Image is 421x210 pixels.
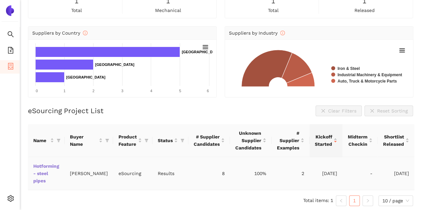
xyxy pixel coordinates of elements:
li: Total items: 1 [303,195,333,206]
text: [GEOGRAPHIC_DATA] [182,50,221,54]
td: [DATE] [310,157,342,190]
span: Buyer Name [70,133,98,148]
span: total [71,7,82,14]
span: info-circle [280,31,285,35]
text: 6 [207,89,209,93]
text: 4 [150,89,152,93]
span: Status [158,137,173,144]
span: left [339,199,343,203]
text: [GEOGRAPHIC_DATA] [66,75,105,79]
span: filter [180,138,184,142]
th: this column's title is # Supplier Examples,this column is sortable [272,124,310,157]
text: Industrial Machinery & Equipment [337,73,402,77]
span: Midterm Checkin [348,133,367,148]
span: Name [33,137,49,144]
span: Suppliers by Industry [229,30,285,36]
span: search [7,29,14,42]
span: filter [57,138,61,142]
li: Next Page [362,195,373,206]
th: this column's title is Midterm Checkin,this column is sortable [342,124,378,157]
th: this column's title is Buyer Name,this column is sortable [65,124,113,157]
span: Shortlist Released [383,133,404,148]
th: this column's title is # Supplier Candidates,this column is sortable [188,124,230,157]
td: 8 [188,157,230,190]
img: Logo [5,5,15,16]
th: this column's title is Shortlist Released,this column is sortable [378,124,414,157]
h2: eSourcing Project List [28,106,104,115]
span: total [268,7,278,14]
span: file-add [7,45,14,58]
li: Previous Page [336,195,346,206]
span: filter [179,135,186,145]
td: - [342,157,378,190]
text: Auto, Truck & Motorcycle Parts [337,79,397,84]
button: left [336,195,346,206]
button: closeReset Sorting [364,105,413,116]
span: mechanical [155,7,181,14]
span: filter [105,138,109,142]
text: 0 [36,89,38,93]
text: 1 [64,89,66,93]
span: # Supplier Examples [277,129,299,151]
span: right [366,199,370,203]
td: 2 [272,157,310,190]
text: 3 [121,89,123,93]
div: Page Size [378,195,413,206]
th: this column's title is Unknown Supplier Candidates,this column is sortable [230,124,272,157]
th: this column's title is Status,this column is sortable [152,124,188,157]
span: Kickoff Started [315,133,332,148]
td: [DATE] [378,157,414,190]
span: info-circle [83,31,88,35]
span: Product Feature [118,133,137,148]
button: right [362,195,373,206]
text: 2 [93,89,95,93]
span: # Supplier Candidates [194,133,220,148]
button: closeClear Filters [316,105,362,116]
span: 10 / page [382,196,409,206]
th: this column's title is Name,this column is sortable [28,124,65,157]
th: this column's title is Product Feature,this column is sortable [113,124,152,157]
span: filter [104,132,110,149]
span: filter [55,135,62,145]
span: Suppliers by Country [32,30,88,36]
text: [GEOGRAPHIC_DATA] [95,63,134,67]
td: eSourcing [113,157,152,190]
td: Results [152,157,188,190]
span: filter [143,132,150,149]
span: filter [144,138,148,142]
a: 1 [349,196,359,206]
td: 100% [230,157,272,190]
text: Iron & Steel [337,66,360,71]
text: 5 [179,89,181,93]
td: [PERSON_NAME] [65,157,113,190]
li: 1 [349,195,360,206]
span: released [354,7,375,14]
span: setting [7,193,14,206]
span: Unknown Supplier Candidates [235,129,261,151]
span: container [7,61,14,74]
